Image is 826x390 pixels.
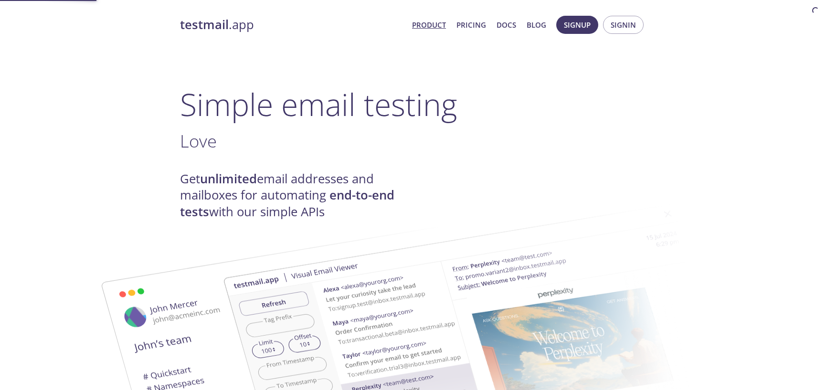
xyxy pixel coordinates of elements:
a: Docs [497,19,516,31]
strong: testmail [180,16,229,33]
span: Signup [564,19,591,31]
h4: Get email addresses and mailboxes for automating with our simple APIs [180,171,413,220]
strong: end-to-end tests [180,187,394,220]
a: testmail.app [180,17,404,33]
a: Product [412,19,446,31]
h1: Simple email testing [180,86,646,123]
strong: unlimited [200,170,257,187]
a: Pricing [456,19,486,31]
button: Signup [556,16,598,34]
button: Signin [603,16,644,34]
span: Signin [611,19,636,31]
span: Love [180,129,217,153]
a: Blog [527,19,546,31]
